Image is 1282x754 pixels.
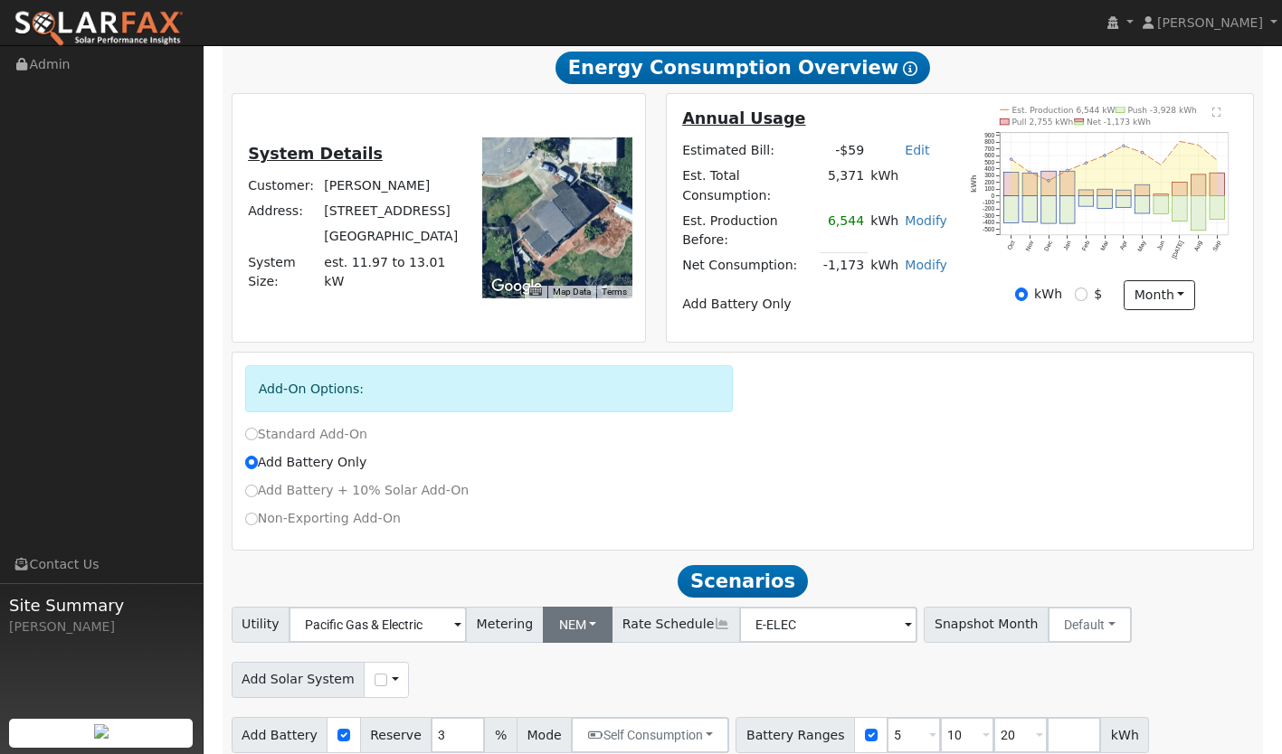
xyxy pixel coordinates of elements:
span: Scenarios [678,565,807,598]
td: 5,371 [820,164,867,208]
rect: onclick="" [1210,173,1225,195]
td: -1,173 [820,252,867,278]
span: % [484,717,517,753]
rect: onclick="" [1154,194,1169,196]
text: -400 [983,219,995,225]
label: Non-Exporting Add-On [245,509,401,528]
rect: onclick="" [1059,171,1075,195]
span: Mode [517,717,572,753]
circle: onclick="" [1066,169,1068,172]
input: Add Battery Only [245,456,258,468]
rect: onclick="" [1135,184,1150,195]
a: Terms (opens in new tab) [602,287,627,297]
text:  [1212,108,1220,117]
text: 800 [984,138,994,145]
circle: onclick="" [1122,145,1125,147]
span: Utility [232,607,290,643]
circle: onclick="" [1047,179,1049,182]
text: Mar [1099,239,1110,251]
rect: onclick="" [1154,195,1169,213]
td: [STREET_ADDRESS] [321,199,463,224]
button: Map Data [553,286,591,298]
circle: onclick="" [1085,162,1087,165]
text: 200 [984,179,994,185]
td: Customer: [245,174,321,199]
text: Est. Production 6,544 kWh [1011,105,1120,114]
text: 900 [984,132,994,138]
td: 6,544 [820,208,867,252]
img: Google [487,275,546,298]
span: Rate Schedule [612,607,740,643]
span: Reserve [360,717,432,753]
td: [PERSON_NAME] [321,174,463,199]
input: Select a Utility [289,607,467,643]
circle: onclick="" [1160,164,1163,166]
rect: onclick="" [1022,173,1038,195]
button: NEM [543,607,613,643]
rect: onclick="" [1003,195,1019,222]
text: Pull 2,755 kWh [1011,118,1073,127]
td: kWh [868,252,902,278]
rect: onclick="" [1116,195,1132,207]
text: Nov [1024,239,1035,251]
button: Keyboard shortcuts [529,286,542,298]
circle: onclick="" [1198,144,1201,146]
rect: onclick="" [1173,182,1188,195]
span: [PERSON_NAME] [1157,15,1263,30]
text: 700 [984,146,994,152]
button: Self Consumption [571,717,729,753]
text: Aug [1192,240,1203,252]
text: 500 [984,158,994,165]
text: 400 [984,165,994,172]
a: Modify [905,258,947,272]
span: Energy Consumption Overview [556,52,930,84]
td: Net Consumption: [679,252,821,278]
label: Add Battery + 10% Solar Add-On [245,481,470,500]
text: Feb [1080,240,1090,252]
label: $ [1094,285,1102,304]
img: SolarFax [14,10,184,48]
rect: onclick="" [1059,195,1075,223]
span: Add Battery [232,717,328,753]
rect: onclick="" [1210,195,1225,219]
text: -500 [983,226,995,232]
u: Annual Usage [682,109,805,127]
td: Est. Production Before: [679,208,821,252]
rect: onclick="" [1097,189,1113,195]
td: System Size [321,250,463,294]
input: Non-Exporting Add-On [245,513,258,525]
text: 600 [984,152,994,158]
text: Sep [1211,240,1222,252]
label: kWh [1034,285,1062,304]
rect: onclick="" [1041,171,1057,195]
circle: onclick="" [1029,171,1031,174]
text: Net -1,173 kWh [1087,118,1151,127]
span: est. 11.97 to 13.01 kW [324,255,445,288]
span: Add Solar System [232,662,366,698]
text: 300 [984,172,994,178]
label: Add Battery Only [245,453,367,472]
i: Show Help [903,61,917,76]
rect: onclick="" [1022,195,1038,221]
text: Dec [1042,239,1053,251]
input: Standard Add-On [245,428,258,440]
circle: onclick="" [1141,151,1144,154]
rect: onclick="" [1003,172,1019,195]
td: kWh [868,208,902,252]
text: [DATE] [1171,240,1185,260]
u: System Details [248,145,383,163]
input: Add Battery + 10% Solar Add-On [245,485,258,497]
td: kWh [868,164,951,208]
input: Select a Rate Schedule [739,607,917,643]
span: Snapshot Month [924,607,1049,643]
span: kWh [1100,717,1149,753]
circle: onclick="" [1179,140,1182,143]
circle: onclick="" [1104,154,1106,156]
td: Add Battery Only [679,291,951,316]
td: System Size: [245,250,321,294]
text: 100 [984,185,994,192]
text: Push -3,928 kWh [1127,105,1197,114]
input: kWh [1015,287,1028,300]
rect: onclick="" [1192,174,1207,196]
td: [GEOGRAPHIC_DATA] [321,224,463,250]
